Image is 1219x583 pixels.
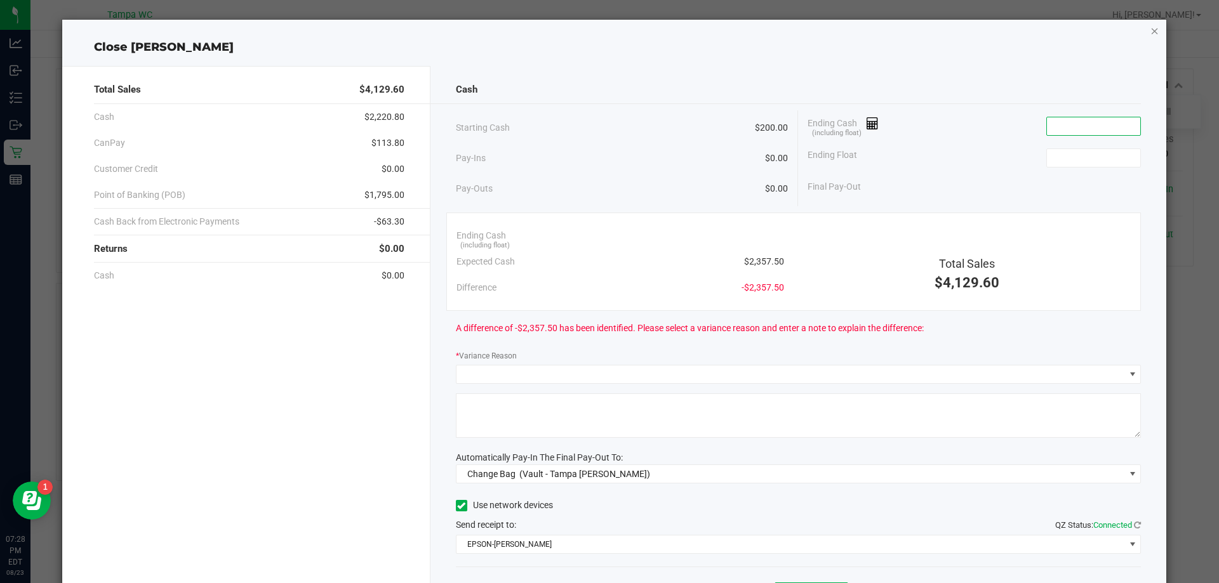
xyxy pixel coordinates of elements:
[744,255,784,268] span: $2,357.50
[519,469,650,479] span: (Vault - Tampa [PERSON_NAME])
[94,188,185,202] span: Point of Banking (POB)
[364,110,404,124] span: $2,220.80
[755,121,788,134] span: $200.00
[808,117,879,136] span: Ending Cash
[456,229,506,242] span: Ending Cash
[456,82,477,97] span: Cash
[456,520,516,530] span: Send receipt to:
[94,82,141,97] span: Total Sales
[94,162,158,176] span: Customer Credit
[808,148,857,167] span: Ending Float
[364,188,404,202] span: $1,795.00
[812,128,862,139] span: (including float)
[765,152,788,165] span: $0.00
[456,121,510,134] span: Starting Cash
[765,182,788,195] span: $0.00
[935,275,999,291] span: $4,129.60
[379,242,404,256] span: $0.00
[359,82,404,97] span: $4,129.60
[62,39,1167,56] div: Close [PERSON_NAME]
[371,136,404,150] span: $113.80
[382,162,404,176] span: $0.00
[1055,520,1141,530] span: QZ Status:
[456,255,515,268] span: Expected Cash
[1093,520,1132,530] span: Connected
[94,269,114,282] span: Cash
[94,110,114,124] span: Cash
[94,136,125,150] span: CanPay
[456,322,924,335] span: A difference of -$2,357.50 has been identified. Please select a variance reason and enter a note ...
[460,240,510,251] span: (including float)
[456,152,486,165] span: Pay-Ins
[94,215,239,228] span: Cash Back from Electronic Payments
[456,499,553,512] label: Use network devices
[456,452,623,462] span: Automatically Pay-In The Final Pay-Out To:
[808,180,861,193] span: Final Pay-Out
[374,215,404,228] span: -$63.30
[742,281,784,294] span: -$2,357.50
[382,269,404,282] span: $0.00
[939,257,995,270] span: Total Sales
[37,480,53,495] iframe: Resource center unread badge
[456,350,517,362] label: Variance Reason
[13,481,51,520] iframe: Resource center
[467,469,516,479] span: Change Bag
[94,235,404,263] div: Returns
[456,182,493,195] span: Pay-Outs
[456,535,1125,553] span: EPSON-[PERSON_NAME]
[456,281,496,294] span: Difference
